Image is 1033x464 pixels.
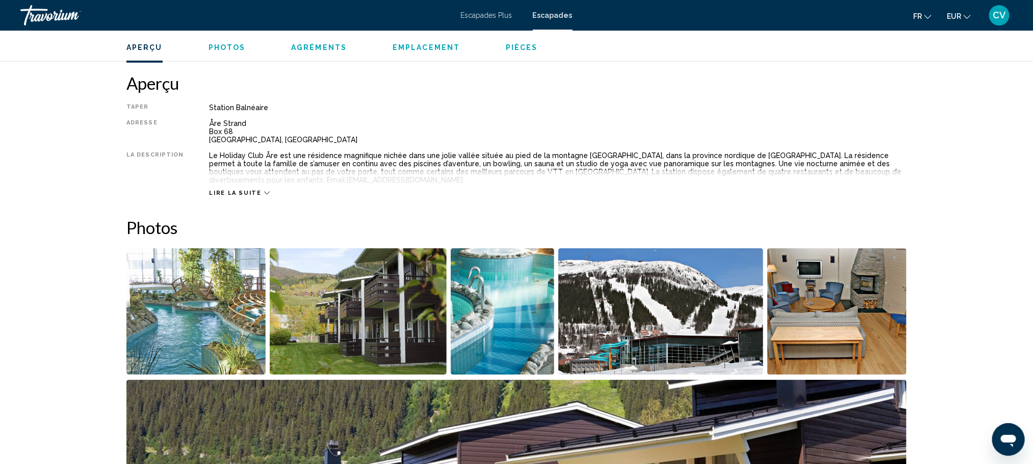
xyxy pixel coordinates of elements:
button: Lire la suite [209,189,269,197]
iframe: Bouton de lancement de la fenêtre de messagerie [992,423,1025,456]
a: Travorium [20,5,451,25]
button: Pièces [506,43,538,52]
a: Escapades Plus [461,11,512,19]
span: Lire la suite [209,190,261,196]
div: Åre Strand Box 68 [GEOGRAPHIC_DATA], [GEOGRAPHIC_DATA] [209,119,907,144]
div: Le Holiday Club Åre est une résidence magnifique nichée dans une jolie vallée située au pied de l... [209,151,907,184]
button: Open full-screen image slider [767,248,907,375]
div: Taper [126,104,184,112]
font: CV [993,10,1006,20]
font: fr [913,12,922,20]
button: Open full-screen image slider [451,248,554,375]
div: Adresse [126,119,184,144]
h2: Aperçu [126,73,907,93]
button: Changer de devise [947,9,971,23]
button: Changer de langue [913,9,932,23]
div: Station balnéaire [209,104,907,112]
button: Photos [209,43,246,52]
button: Agréments [291,43,347,52]
font: EUR [947,12,961,20]
button: Open full-screen image slider [270,248,447,375]
button: Menu utilisateur [986,5,1013,26]
button: Open full-screen image slider [126,248,266,375]
button: Open full-screen image slider [558,248,764,375]
a: Escapades [533,11,573,19]
div: La description [126,151,184,184]
button: Emplacement [393,43,460,52]
h2: Photos [126,217,907,238]
button: Aperçu [126,43,163,52]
